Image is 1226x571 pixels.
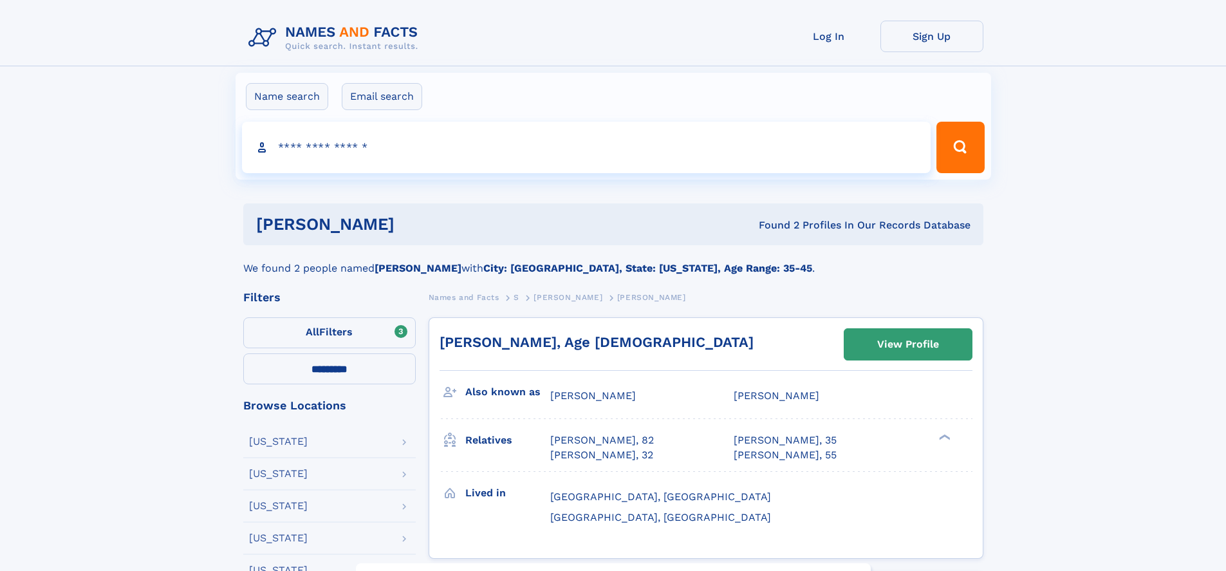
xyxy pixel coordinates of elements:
[249,436,308,447] div: [US_STATE]
[465,429,550,451] h3: Relatives
[550,491,771,503] span: [GEOGRAPHIC_DATA], [GEOGRAPHIC_DATA]
[880,21,983,52] a: Sign Up
[534,289,602,305] a: [PERSON_NAME]
[734,433,837,447] a: [PERSON_NAME], 35
[242,122,931,173] input: search input
[465,381,550,403] h3: Also known as
[243,245,983,276] div: We found 2 people named with .
[534,293,602,302] span: [PERSON_NAME]
[246,83,328,110] label: Name search
[483,262,812,274] b: City: [GEOGRAPHIC_DATA], State: [US_STATE], Age Range: 35-45
[249,533,308,543] div: [US_STATE]
[617,293,686,302] span: [PERSON_NAME]
[306,326,319,338] span: All
[550,389,636,402] span: [PERSON_NAME]
[734,389,819,402] span: [PERSON_NAME]
[249,501,308,511] div: [US_STATE]
[550,433,654,447] a: [PERSON_NAME], 82
[243,400,416,411] div: Browse Locations
[243,21,429,55] img: Logo Names and Facts
[342,83,422,110] label: Email search
[243,292,416,303] div: Filters
[440,334,754,350] a: [PERSON_NAME], Age [DEMOGRAPHIC_DATA]
[465,482,550,504] h3: Lived in
[844,329,972,360] a: View Profile
[936,122,984,173] button: Search Button
[734,448,837,462] a: [PERSON_NAME], 55
[256,216,577,232] h1: [PERSON_NAME]
[777,21,880,52] a: Log In
[243,317,416,348] label: Filters
[550,511,771,523] span: [GEOGRAPHIC_DATA], [GEOGRAPHIC_DATA]
[877,330,939,359] div: View Profile
[514,293,519,302] span: S
[429,289,499,305] a: Names and Facts
[249,469,308,479] div: [US_STATE]
[577,218,971,232] div: Found 2 Profiles In Our Records Database
[550,448,653,462] a: [PERSON_NAME], 32
[375,262,461,274] b: [PERSON_NAME]
[936,433,951,442] div: ❯
[514,289,519,305] a: S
